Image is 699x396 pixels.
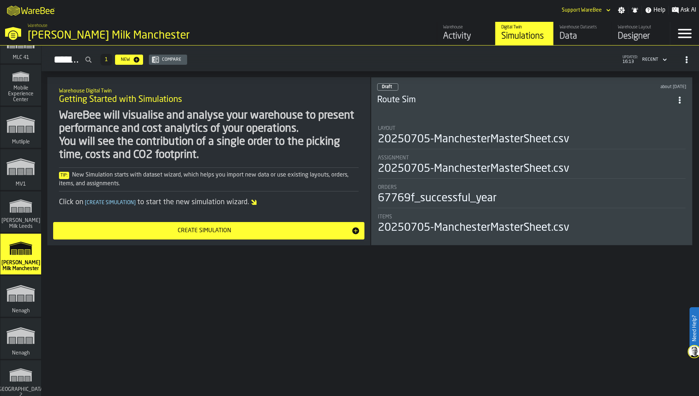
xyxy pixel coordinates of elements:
[14,181,27,187] span: MV1
[378,214,686,220] div: Title
[378,133,569,146] div: 20250705-ManchesterMasterSheet.csv
[28,29,224,42] div: [PERSON_NAME] Milk Manchester
[642,57,658,62] div: DropdownMenuValue-4
[543,84,687,90] div: Updated: 11/07/2025, 12:51:05 Created: 11/07/2025, 12:39:17
[42,45,699,71] h2: button-Simulations
[378,185,397,190] span: Orders
[0,276,41,318] a: link-to-/wh/i/e08e5a4b-820e-4439-adf6-f8b6a16d4489/simulations
[612,22,670,45] a: link-to-/wh/i/b09612b5-e9f1-4a3a-b0a4-784729d61419/designer
[377,118,686,236] section: card-SimulationDashboardCard-draft
[495,22,553,45] a: link-to-/wh/i/b09612b5-e9f1-4a3a-b0a4-784729d61419/simulations
[377,83,398,91] div: status-0 2
[639,55,668,64] div: DropdownMenuValue-4
[642,6,668,15] label: button-toggle-Help
[378,155,686,161] div: Title
[59,171,359,188] div: New Simulation starts with dataset wizard, which helps you import new data or use existing layout...
[378,221,569,234] div: 20250705-ManchesterMasterSheet.csv
[437,22,495,45] a: link-to-/wh/i/b09612b5-e9f1-4a3a-b0a4-784729d61419/feed/
[653,6,666,15] span: Help
[0,318,41,360] a: link-to-/wh/i/e4c9eb3b-6afd-48f1-9d82-a08e3de072b8/simulations
[59,197,359,207] div: Click on to start the new simulation wizard.
[0,107,41,149] a: link-to-/wh/i/e4e377e7-74a0-4744-a8c9-6fcce97beda5/simulations
[0,234,41,276] a: link-to-/wh/i/b09612b5-e9f1-4a3a-b0a4-784729d61419/simulations
[378,185,686,190] div: Title
[11,139,31,145] span: Mutliple
[53,83,364,109] div: title-Getting Started with Simulations
[501,25,548,30] div: Digital Twin
[378,192,497,205] div: 67769f_successful_year
[562,7,602,13] div: DropdownMenuValue-Support WareBee
[11,350,31,356] span: Nenagh
[149,55,187,65] button: button-Compare
[378,155,409,161] span: Assignment
[59,87,359,94] h2: Sub Title
[11,55,31,60] span: MLC 41
[623,59,638,64] span: 16:13
[28,23,47,28] span: Warehouse
[0,191,41,234] a: link-to-/wh/i/9ddcc54a-0a13-4fa4-8169-7a9b979f5f30/simulations
[443,31,489,42] div: Activity
[11,308,31,314] span: Nenagh
[378,126,686,131] div: Title
[83,200,137,205] span: Create Simulation
[377,94,673,106] h3: Route Sim
[378,185,686,208] div: stat-Orders
[59,109,359,162] div: WareBee will visualise and analyse your warehouse to present performance and cost analytics of yo...
[378,214,686,234] div: stat-Items
[623,55,638,59] span: updated:
[3,85,38,103] span: Mobile Experience Center
[618,25,664,30] div: Warehouse Layout
[615,7,628,14] label: button-toggle-Settings
[680,6,696,15] span: Ask AI
[378,126,686,149] div: stat-Layout
[53,222,364,239] button: button-Create Simulation
[378,155,686,179] div: stat-Assignment
[560,31,606,42] div: Data
[669,6,699,15] label: button-toggle-Ask AI
[378,214,392,220] span: Items
[159,57,184,62] div: Compare
[0,65,41,107] a: link-to-/wh/i/cb11a009-84d7-4d5a-887e-1404102f8323/simulations
[560,25,606,30] div: Warehouse Datasets
[382,85,392,89] span: Draft
[553,22,612,45] a: link-to-/wh/i/b09612b5-e9f1-4a3a-b0a4-784729d61419/data
[98,54,115,66] div: ButtonLoadMore-Load More-Prev-First-Last
[85,200,87,205] span: [
[618,31,664,42] div: Designer
[628,7,641,14] label: button-toggle-Notifications
[59,172,69,179] span: Tip:
[443,25,489,30] div: Warehouse
[105,57,108,62] span: 1
[371,77,692,245] div: ItemListCard-DashboardItemContainer
[670,22,699,45] label: button-toggle-Menu
[134,200,136,205] span: ]
[115,55,143,65] button: button-New
[47,77,370,245] div: ItemListCard-
[0,149,41,191] a: link-to-/wh/i/3ccf57d1-1e0c-4a81-a3bb-c2011c5f0d50/simulations
[690,308,698,349] label: Need Help?
[118,57,133,62] div: New
[559,6,612,15] div: DropdownMenuValue-Support WareBee
[59,94,182,106] span: Getting Started with Simulations
[378,126,395,131] span: Layout
[501,31,548,42] div: Simulations
[58,226,351,235] div: Create Simulation
[378,162,569,175] div: 20250705-ManchesterMasterSheet.csv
